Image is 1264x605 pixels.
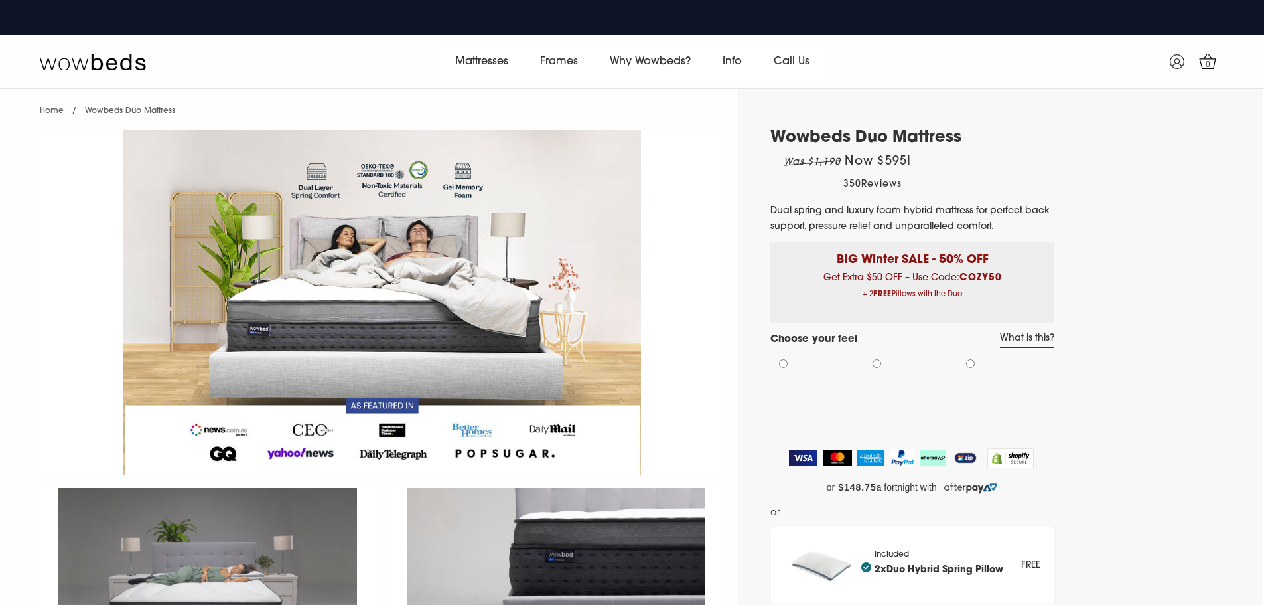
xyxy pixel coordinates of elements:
[770,333,857,348] h4: Choose your feel
[524,43,594,80] a: Frames
[770,129,1054,148] h1: Wowbeds Duo Mattress
[1021,557,1040,574] div: FREE
[784,157,841,167] em: Was $1,190
[843,179,861,189] span: 350
[987,448,1034,468] img: Shopify secure badge
[1202,58,1215,72] span: 0
[873,291,892,298] b: FREE
[875,550,1003,581] div: Included
[1191,45,1224,78] a: 0
[40,52,146,71] img: Wow Beds Logo
[959,273,1002,283] b: COZY50
[920,450,946,466] img: AfterPay Logo
[877,482,937,493] span: a fortnight with
[780,286,1044,303] span: + 2 Pillows with the Duo
[838,482,876,493] strong: $148.75
[439,43,524,80] a: Mattresses
[886,565,1003,575] a: Duo Hybrid Spring Pillow
[861,562,1003,576] h4: 2x
[758,43,825,80] a: Call Us
[951,450,979,466] img: ZipPay Logo
[789,450,817,466] img: Visa Logo
[857,450,884,466] img: American Express Logo
[845,156,911,168] span: Now $595!
[890,450,915,466] img: PayPal Logo
[72,107,76,115] span: /
[40,107,64,115] a: Home
[823,450,853,466] img: MasterCard Logo
[780,242,1044,269] p: BIG Winter SALE - 50% OFF
[770,478,1054,498] a: or $148.75 a fortnight with
[770,206,1050,232] span: Dual spring and luxury foam hybrid mattress for perfect back support, pressure relief and unparal...
[85,107,175,115] span: Wowbeds Duo Mattress
[827,482,835,493] span: or
[1000,333,1054,348] a: What is this?
[594,43,707,80] a: Why Wowbeds?
[861,179,902,189] span: Reviews
[707,43,758,80] a: Info
[784,541,861,591] img: pillow_140x.png
[770,505,780,521] span: or
[780,273,1044,303] span: Get Extra $50 OFF – Use Code:
[40,89,175,123] nav: breadcrumbs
